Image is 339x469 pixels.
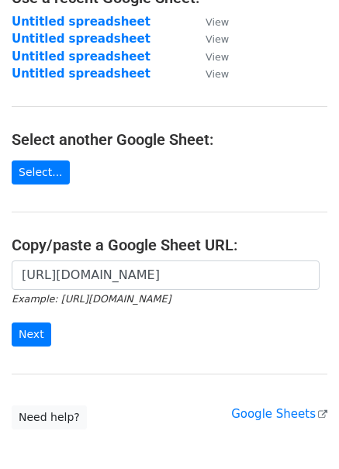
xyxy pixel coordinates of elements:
[206,68,229,80] small: View
[12,293,171,305] small: Example: [URL][DOMAIN_NAME]
[12,15,150,29] a: Untitled spreadsheet
[206,16,229,28] small: View
[12,130,327,149] h4: Select another Google Sheet:
[206,51,229,63] small: View
[190,15,229,29] a: View
[206,33,229,45] small: View
[12,67,150,81] a: Untitled spreadsheet
[12,322,51,347] input: Next
[190,67,229,81] a: View
[190,50,229,64] a: View
[12,160,70,184] a: Select...
[12,50,150,64] a: Untitled spreadsheet
[12,236,327,254] h4: Copy/paste a Google Sheet URL:
[12,32,150,46] a: Untitled spreadsheet
[12,260,320,290] input: Paste your Google Sheet URL here
[190,32,229,46] a: View
[231,407,327,421] a: Google Sheets
[261,395,339,469] iframe: Chat Widget
[12,405,87,429] a: Need help?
